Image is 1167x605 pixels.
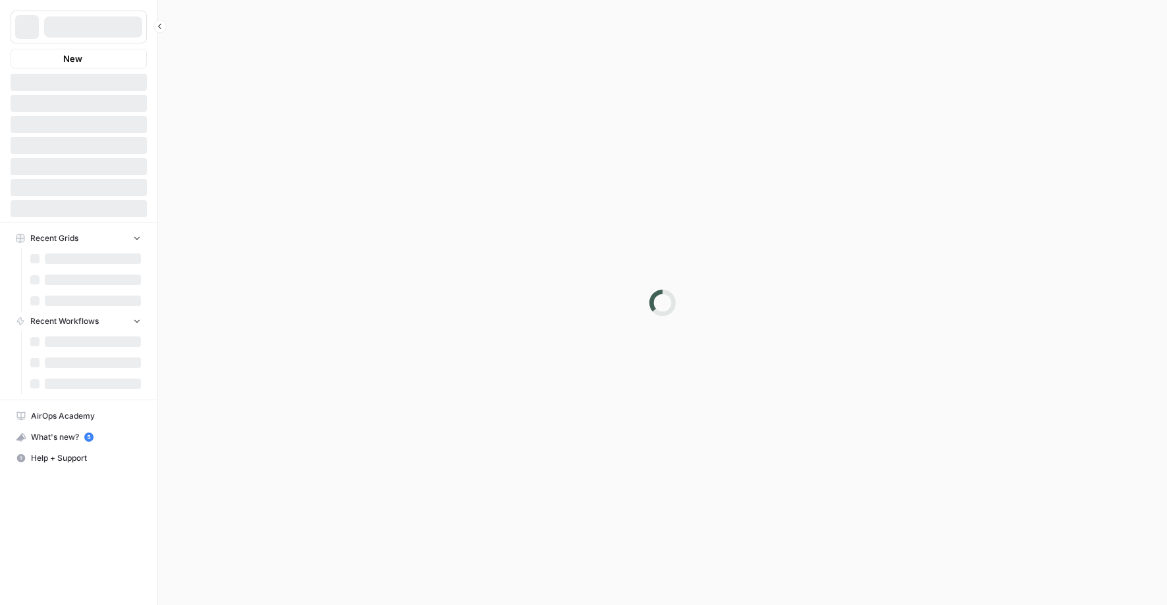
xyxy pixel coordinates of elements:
[30,232,78,244] span: Recent Grids
[30,315,99,327] span: Recent Workflows
[87,434,90,440] text: 5
[31,452,141,464] span: Help + Support
[11,49,147,68] button: New
[11,427,147,448] button: What's new? 5
[63,52,82,65] span: New
[11,448,147,469] button: Help + Support
[11,427,146,447] div: What's new?
[11,406,147,427] a: AirOps Academy
[84,433,94,442] a: 5
[11,228,147,248] button: Recent Grids
[11,311,147,331] button: Recent Workflows
[31,410,141,422] span: AirOps Academy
